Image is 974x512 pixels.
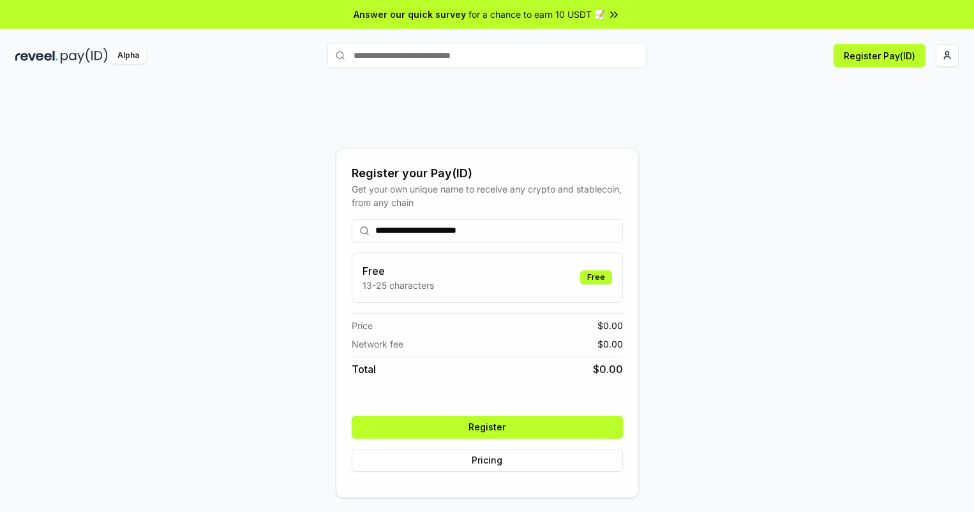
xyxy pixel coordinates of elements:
[363,279,434,292] p: 13-25 characters
[352,362,376,377] span: Total
[597,319,623,332] span: $ 0.00
[468,8,605,21] span: for a chance to earn 10 USDT 📝
[352,449,623,472] button: Pricing
[352,165,623,182] div: Register your Pay(ID)
[834,44,925,67] button: Register Pay(ID)
[110,48,146,64] div: Alpha
[352,416,623,439] button: Register
[15,48,58,64] img: reveel_dark
[61,48,108,64] img: pay_id
[597,337,623,351] span: $ 0.00
[352,337,403,351] span: Network fee
[363,263,434,279] h3: Free
[354,8,466,21] span: Answer our quick survey
[580,270,612,284] div: Free
[352,182,623,209] div: Get your own unique name to receive any crypto and stablecoin, from any chain
[352,319,373,332] span: Price
[593,362,623,377] span: $ 0.00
